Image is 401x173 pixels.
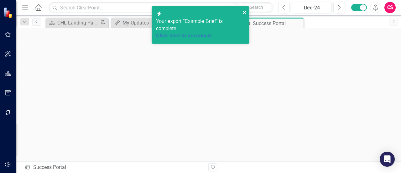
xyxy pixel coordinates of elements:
div: My Updates [122,19,164,27]
a: Click here to download. [156,33,212,38]
button: CS [384,2,396,13]
div: Success Portal [24,164,204,171]
a: My Updates [112,19,164,27]
a: CHL Landing Page [47,19,99,27]
span: Your export "Example Brief" is complete. [156,19,241,40]
span: Search [250,5,263,10]
div: Dec-24 [294,4,330,12]
div: Success Portal [253,19,302,27]
button: Dec-24 [292,2,332,13]
iframe: Success Portal [16,28,401,161]
div: Open Intercom Messenger [380,152,395,167]
button: close [242,9,247,16]
img: ClearPoint Strategy [3,7,14,18]
div: CHL Landing Page [57,19,99,27]
input: Search ClearPoint... [49,2,273,13]
button: Search [241,3,272,12]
